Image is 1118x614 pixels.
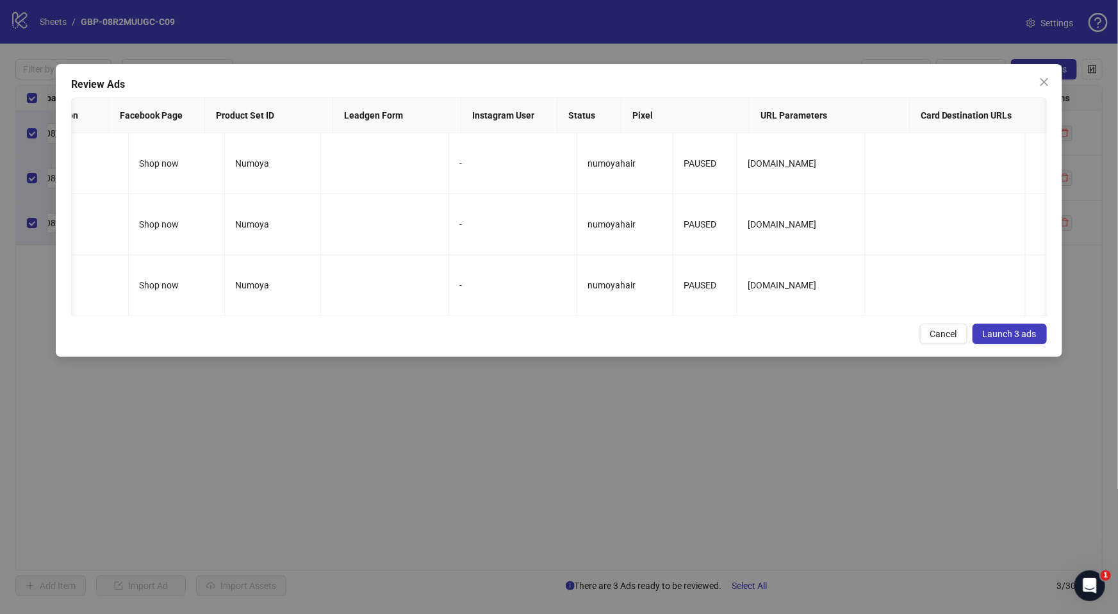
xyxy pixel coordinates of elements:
span: 1 [1101,570,1111,581]
th: Instagram User [462,98,558,133]
div: [DOMAIN_NAME] [748,278,855,292]
span: Shop now [139,219,179,229]
th: Leadgen Form [334,98,462,133]
div: Numoya [235,278,310,292]
div: numoyahair [588,217,662,231]
div: [DOMAIN_NAME] [748,217,855,231]
div: - [459,217,566,231]
button: Close [1034,72,1055,92]
div: Numoya [235,156,310,170]
div: [DOMAIN_NAME] [748,156,855,170]
button: Cancel [920,324,967,344]
div: numoyahair [588,278,662,292]
span: Launch 3 ads [983,329,1037,339]
div: Review Ads [71,77,1047,92]
span: Shop now [139,280,179,290]
span: PAUSED [684,158,716,169]
div: Numoya [235,217,310,231]
span: PAUSED [684,219,716,229]
th: Pixel [622,98,750,133]
div: - [459,278,566,292]
button: Launch 3 ads [973,324,1047,344]
div: numoyahair [588,156,662,170]
th: Status [558,98,622,133]
span: Cancel [930,329,957,339]
th: Card Destination URLs [910,98,1039,133]
span: Shop now [139,158,179,169]
th: URL Parameters [750,98,910,133]
th: Facebook Page [110,98,206,133]
iframe: Intercom live chat [1074,570,1105,601]
span: close [1039,77,1049,87]
div: - [459,156,566,170]
span: PAUSED [684,280,716,290]
th: Product Set ID [206,98,334,133]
